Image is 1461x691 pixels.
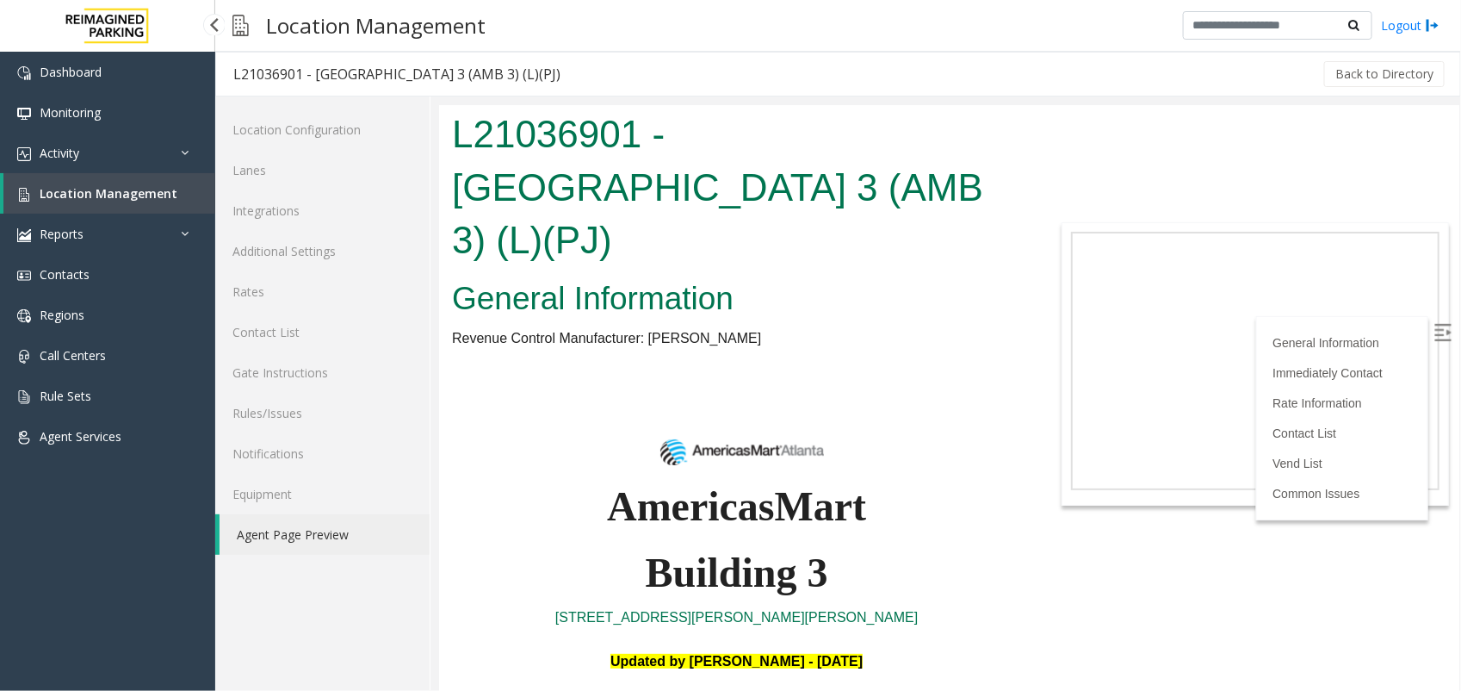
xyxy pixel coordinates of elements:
span: Reports [40,226,84,242]
span: Location Management [40,185,177,202]
a: Rules/Issues [215,393,430,433]
img: 'icon' [17,228,31,242]
a: [STREET_ADDRESS][PERSON_NAME][PERSON_NAME] [116,505,479,520]
span: Contacts [40,266,90,283]
a: Notifications [215,433,430,474]
span: Dashboard [40,64,102,80]
div: L21036901 - [GEOGRAPHIC_DATA] 3 (AMB 3) (L)(PJ) [233,63,560,85]
span: Building 3 [207,445,389,490]
a: Location Management [3,173,215,214]
a: Immediately Contact [833,261,944,275]
h1: L21036901 - [GEOGRAPHIC_DATA] 3 (AMB 3) (L)(PJ) [13,3,582,162]
a: Additional Settings [215,231,430,271]
a: Contact List [833,321,897,335]
img: 'icon' [17,350,31,364]
a: Lanes [215,150,430,190]
a: Location Configuration [215,109,430,150]
a: General Information [833,231,940,245]
img: 'icon' [17,390,31,404]
img: 'icon' [17,431,31,445]
span: Agent Services [40,428,121,445]
span: Monitoring [40,104,101,121]
font: Updated by [PERSON_NAME] - [DATE] [171,549,424,563]
span: Revenue Control Manufacturer: [PERSON_NAME] [13,226,322,240]
img: 'icon' [17,269,31,283]
a: Gate Instructions [215,352,430,393]
span: Rule Sets [40,388,91,404]
span: AmericasMart [168,378,427,424]
img: 'icon' [17,66,31,80]
img: 'icon' [17,188,31,202]
img: Open/Close Sidebar Menu [995,219,1012,236]
h2: General Information [13,171,582,216]
a: Equipment [215,474,430,514]
img: 'icon' [17,309,31,323]
img: 'icon' [17,147,31,161]
img: 1e4c05cc1fe44dd4a83f933b26cf0698.jpg [209,328,386,369]
span: Regions [40,307,84,323]
span: Activity [40,145,79,161]
a: Integrations [215,190,430,231]
a: Rate Information [833,291,923,305]
a: Common Issues [833,382,920,395]
a: Vend List [833,352,883,365]
a: Contact List [215,312,430,352]
span: Call Centers [40,347,106,364]
img: logout [1426,16,1439,34]
img: 'icon' [17,107,31,121]
img: pageIcon [232,4,249,47]
a: Rates [215,271,430,312]
h3: Location Management [257,4,494,47]
a: Agent Page Preview [220,514,430,555]
a: Logout [1381,16,1439,34]
button: Back to Directory [1324,61,1445,87]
